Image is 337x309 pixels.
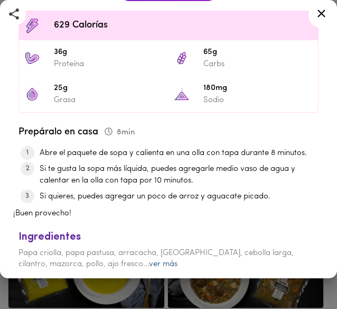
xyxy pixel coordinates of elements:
span: 180mg [203,83,313,95]
div: ¡Buen provecho! [13,121,324,219]
p: Sodio [203,95,313,106]
p: Proteína [54,59,163,70]
iframe: Messagebird Livechat Widget [286,258,337,309]
span: 65g [203,47,313,59]
div: Ingredientes [18,230,319,245]
img: 25g Grasa [24,86,40,102]
p: Carbs [203,59,313,70]
img: 36g Proteína [24,50,40,66]
li: Si te gusta la sopa más líquida, puedes agregarle medio vaso de agua y calentar en la olla con ta... [40,163,324,186]
span: 36g [54,47,163,59]
img: 65g Carbs [174,50,190,66]
p: Grasa [54,95,163,106]
img: 180mg Sodio [174,86,190,102]
span: Papa criolla, papa pastusa, arracacha, [GEOGRAPHIC_DATA], cebolla larga, cilantro, mazorca, pollo... [18,249,294,268]
span: 8 min [105,129,135,137]
span: Prepáralo en casa [18,128,135,137]
a: ver más [149,260,177,268]
li: Abre el paquete de sopa y calienta en una olla con tapa durante 8 minutos. [40,148,324,159]
li: Si quieres, puedes agregar un poco de arroz y aguacate picado. [40,191,324,202]
img: Contenido calórico [24,18,40,34]
span: 629 Calorías [54,19,313,33]
span: 25g [54,83,163,95]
